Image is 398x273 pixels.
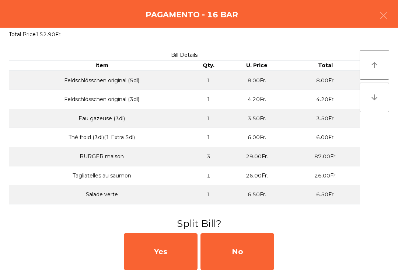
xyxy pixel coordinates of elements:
button: arrow_downward [360,83,389,112]
div: Yes [124,233,198,270]
th: U. Price [223,61,291,71]
span: Bill Details [171,52,198,58]
td: Eau gazeuse (3dl) [9,109,195,128]
td: Expresso [9,204,195,223]
td: 3.50Fr. [223,109,291,128]
td: 11.70Fr. [291,204,360,223]
th: Qty. [195,61,223,71]
td: 6.50Fr. [223,185,291,204]
td: 8.00Fr. [291,71,360,90]
td: Tagliatelles au saumon [9,166,195,185]
td: 4.20Fr. [223,90,291,109]
td: Thé froid (3dl) [9,128,195,147]
td: 1 [195,166,223,185]
span: Total Price [9,31,36,38]
button: arrow_upward [360,50,389,80]
div: No [200,233,274,270]
td: 3.50Fr. [291,109,360,128]
h4: Pagamento - 16 BAR [146,9,238,20]
h3: Split Bill? [6,217,392,230]
td: 3 [195,204,223,223]
i: arrow_downward [370,93,379,102]
td: 87.00Fr. [291,147,360,166]
td: 1 [195,71,223,90]
td: 6.00Fr. [223,128,291,147]
td: 29.00Fr. [223,147,291,166]
td: Salade verte [9,185,195,204]
th: Item [9,61,195,71]
td: 8.00Fr. [223,71,291,90]
td: 6.00Fr. [291,128,360,147]
td: 26.00Fr. [291,166,360,185]
td: 4.20Fr. [291,90,360,109]
td: 26.00Fr. [223,166,291,185]
th: Total [291,61,360,71]
td: 1 [195,90,223,109]
td: 1 [195,128,223,147]
td: 3.90Fr. [223,204,291,223]
td: 1 [195,185,223,204]
td: Feldschlösschen original (5dl) [9,71,195,90]
i: arrow_upward [370,61,379,69]
td: BURGER maison [9,147,195,166]
span: (1 Extra 5dl) [104,134,135,141]
td: 6.50Fr. [291,185,360,204]
td: 1 [195,109,223,128]
td: 3 [195,147,223,166]
span: 152.90Fr. [36,31,62,38]
td: Feldschlösschen original (3dl) [9,90,195,109]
